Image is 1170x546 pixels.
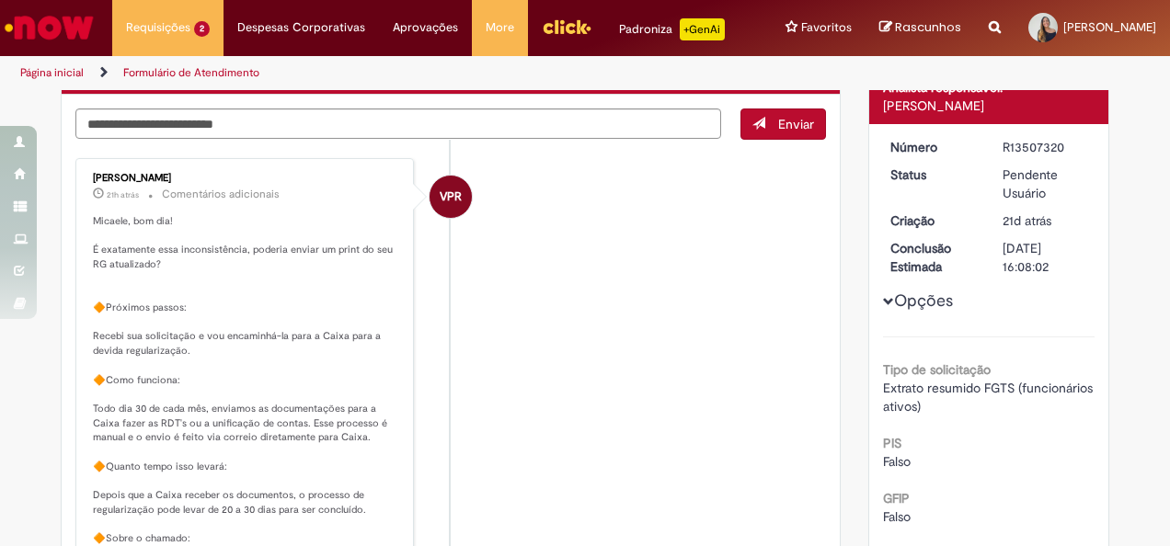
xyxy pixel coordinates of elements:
[542,13,591,40] img: click_logo_yellow_360x200.png
[162,187,280,202] small: Comentários adicionais
[1003,212,1051,229] span: 21d atrás
[123,65,259,80] a: Formulário de Atendimento
[877,138,990,156] dt: Número
[740,108,826,140] button: Enviar
[778,116,814,132] span: Enviar
[883,97,1095,115] div: [PERSON_NAME]
[1003,165,1088,202] div: Pendente Usuário
[2,9,97,46] img: ServiceNow
[619,18,725,40] div: Padroniza
[877,239,990,276] dt: Conclusão Estimada
[1003,239,1088,276] div: [DATE] 16:08:02
[877,211,990,230] dt: Criação
[440,175,462,219] span: VPR
[895,18,961,36] span: Rascunhos
[237,18,365,37] span: Despesas Corporativas
[75,108,721,139] textarea: Digite sua mensagem aqui...
[107,189,139,200] span: 21h atrás
[883,380,1096,415] span: Extrato resumido FGTS (funcionários ativos)
[883,435,901,451] b: PIS
[883,361,991,378] b: Tipo de solicitação
[680,18,725,40] p: +GenAi
[393,18,458,37] span: Aprovações
[1063,19,1156,35] span: [PERSON_NAME]
[486,18,514,37] span: More
[14,56,766,90] ul: Trilhas de página
[194,21,210,37] span: 2
[883,490,910,506] b: GFIP
[430,176,472,218] div: Vanessa Paiva Ribeiro
[1003,211,1088,230] div: 09/09/2025 13:33:24
[20,65,84,80] a: Página inicial
[801,18,852,37] span: Favoritos
[107,189,139,200] time: 29/09/2025 12:40:06
[1003,212,1051,229] time: 09/09/2025 13:33:24
[879,19,961,37] a: Rascunhos
[126,18,190,37] span: Requisições
[883,453,911,470] span: Falso
[93,173,399,184] div: [PERSON_NAME]
[1003,138,1088,156] div: R13507320
[883,508,911,525] span: Falso
[877,165,990,184] dt: Status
